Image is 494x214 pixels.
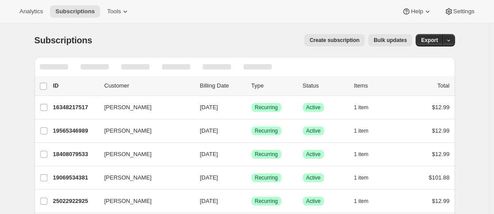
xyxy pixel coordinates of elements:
span: [DATE] [200,104,218,111]
div: 19069534381[PERSON_NAME][DATE]SuccessRecurringSuccessActive1 item$101.88 [53,172,450,184]
p: Customer [104,81,193,90]
span: [DATE] [200,151,218,157]
button: Subscriptions [50,5,100,18]
span: Export [421,37,438,44]
span: Active [306,198,321,205]
button: Help [397,5,437,18]
button: Tools [102,5,135,18]
span: 1 item [354,151,369,158]
button: Bulk updates [368,34,412,46]
span: Recurring [255,127,278,134]
p: Billing Date [200,81,244,90]
span: $12.99 [432,198,450,204]
button: [PERSON_NAME] [99,171,188,185]
span: [DATE] [200,127,218,134]
div: IDCustomerBilling DateTypeStatusItemsTotal [53,81,450,90]
span: Help [411,8,423,15]
span: Recurring [255,174,278,181]
button: 1 item [354,101,378,114]
p: 18408079533 [53,150,97,159]
p: Status [303,81,347,90]
span: Subscriptions [35,35,93,45]
span: [PERSON_NAME] [104,150,152,159]
span: $12.99 [432,104,450,111]
p: Total [437,81,449,90]
span: 1 item [354,198,369,205]
span: Recurring [255,198,278,205]
button: Analytics [14,5,48,18]
button: [PERSON_NAME] [99,100,188,115]
div: 18408079533[PERSON_NAME][DATE]SuccessRecurringSuccessActive1 item$12.99 [53,148,450,160]
span: Active [306,127,321,134]
span: [DATE] [200,198,218,204]
button: [PERSON_NAME] [99,147,188,161]
p: ID [53,81,97,90]
span: Subscriptions [55,8,95,15]
p: 19565346989 [53,126,97,135]
span: [PERSON_NAME] [104,197,152,206]
div: 16348217517[PERSON_NAME][DATE]SuccessRecurringSuccessActive1 item$12.99 [53,101,450,114]
span: Create subscription [309,37,359,44]
button: 1 item [354,148,378,160]
span: $12.99 [432,127,450,134]
span: [DATE] [200,174,218,181]
span: 1 item [354,174,369,181]
button: Export [416,34,443,46]
span: 1 item [354,127,369,134]
span: $12.99 [432,151,450,157]
button: 1 item [354,172,378,184]
button: [PERSON_NAME] [99,194,188,208]
p: 25022922925 [53,197,97,206]
span: [PERSON_NAME] [104,103,152,112]
span: Settings [453,8,475,15]
button: Settings [439,5,480,18]
p: 16348217517 [53,103,97,112]
div: Items [354,81,398,90]
span: Recurring [255,104,278,111]
span: [PERSON_NAME] [104,126,152,135]
span: Analytics [19,8,43,15]
div: Type [251,81,296,90]
span: Recurring [255,151,278,158]
span: Tools [107,8,121,15]
span: [PERSON_NAME] [104,173,152,182]
span: 1 item [354,104,369,111]
span: Bulk updates [374,37,407,44]
button: 1 item [354,195,378,207]
p: 19069534381 [53,173,97,182]
span: Active [306,151,321,158]
div: 19565346989[PERSON_NAME][DATE]SuccessRecurringSuccessActive1 item$12.99 [53,125,450,137]
div: 25022922925[PERSON_NAME][DATE]SuccessRecurringSuccessActive1 item$12.99 [53,195,450,207]
button: Create subscription [304,34,365,46]
span: $101.88 [429,174,450,181]
button: 1 item [354,125,378,137]
span: Active [306,104,321,111]
button: [PERSON_NAME] [99,124,188,138]
span: Active [306,174,321,181]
